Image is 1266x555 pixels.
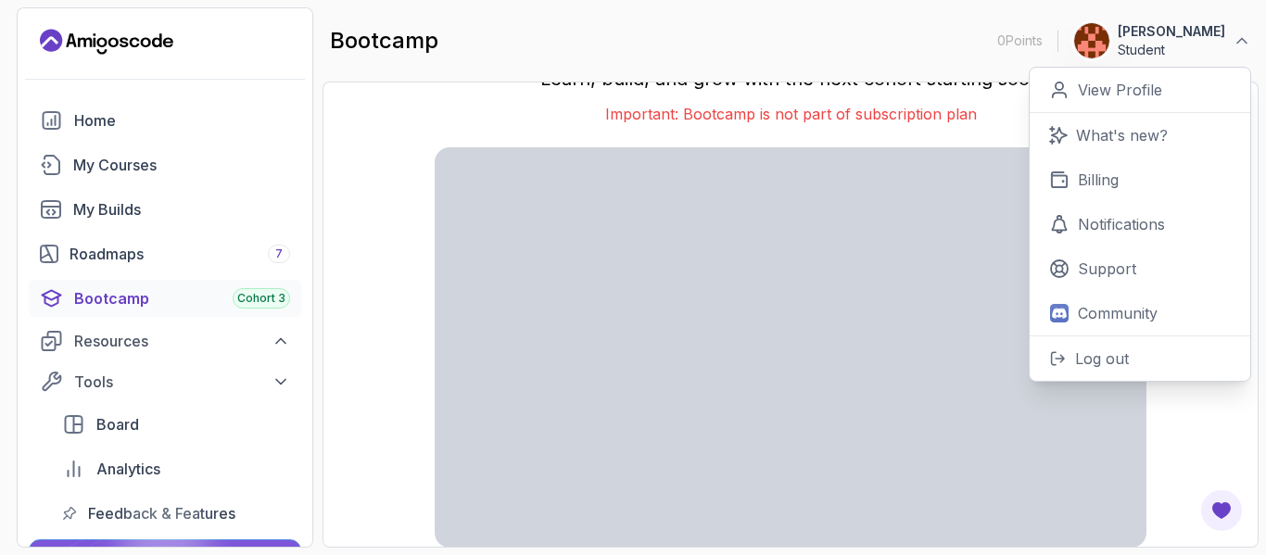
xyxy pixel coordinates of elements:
[29,146,301,183] a: courses
[29,191,301,228] a: builds
[1118,41,1225,59] p: Student
[96,413,139,435] span: Board
[1076,124,1168,146] p: What's new?
[237,291,285,306] span: Cohort 3
[1074,23,1109,58] img: user profile image
[1078,213,1165,235] p: Notifications
[1078,258,1136,280] p: Support
[1073,22,1251,59] button: user profile image[PERSON_NAME]Student
[29,280,301,317] a: bootcamp
[1030,68,1250,113] a: View Profile
[88,502,235,524] span: Feedback & Features
[1030,246,1250,291] a: Support
[1030,202,1250,246] a: Notifications
[74,109,290,132] div: Home
[74,287,290,309] div: Bootcamp
[1078,302,1158,324] p: Community
[29,235,301,272] a: roadmaps
[51,450,301,487] a: analytics
[51,495,301,532] a: feedback
[70,243,290,265] div: Roadmaps
[330,26,438,56] h2: bootcamp
[1030,335,1250,381] button: Log out
[1078,169,1119,191] p: Billing
[74,371,290,393] div: Tools
[435,103,1146,125] p: Important: Bootcamp is not part of subscription plan
[1118,22,1225,41] p: [PERSON_NAME]
[1030,158,1250,202] a: Billing
[73,154,290,176] div: My Courses
[1078,79,1162,101] p: View Profile
[1030,291,1250,335] a: Community
[1030,113,1250,158] a: What's new?
[73,198,290,221] div: My Builds
[275,246,283,261] span: 7
[29,365,301,398] button: Tools
[51,406,301,443] a: board
[997,32,1043,50] p: 0 Points
[29,324,301,358] button: Resources
[96,458,160,480] span: Analytics
[40,27,173,57] a: Landing page
[29,102,301,139] a: home
[1199,488,1244,533] button: Open Feedback Button
[1075,347,1129,370] p: Log out
[74,330,290,352] div: Resources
